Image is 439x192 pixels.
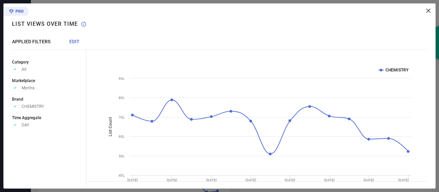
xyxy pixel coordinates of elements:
[119,77,125,80] text: 90L
[398,178,409,182] text: [DATE]
[385,68,409,72] text: CHEMISTRY
[108,117,113,136] tspan: List Count
[12,60,29,65] span: Category
[119,154,125,158] text: 50L
[22,86,35,90] span: Myntra
[324,178,335,182] text: [DATE]
[12,21,78,27] h1: List Views over time
[364,178,374,182] text: [DATE]
[206,178,217,182] text: [DATE]
[127,178,138,182] text: [DATE]
[285,178,295,182] text: [DATE]
[119,173,125,177] text: 40L
[119,135,125,138] text: 60L
[119,115,125,119] text: 70L
[12,78,35,83] span: Marketplace
[12,39,50,44] span: APPLIED FILTERS
[69,39,80,44] span: EDIT
[22,104,44,109] span: CHEMISTRY
[22,67,26,72] span: All
[12,97,23,102] span: Brand
[22,123,29,127] span: DAY
[119,96,125,100] text: 80L
[12,115,41,120] span: Time Aggregate
[3,7,29,17] div: Premium
[167,178,177,182] text: [DATE]
[246,178,256,182] text: [DATE]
